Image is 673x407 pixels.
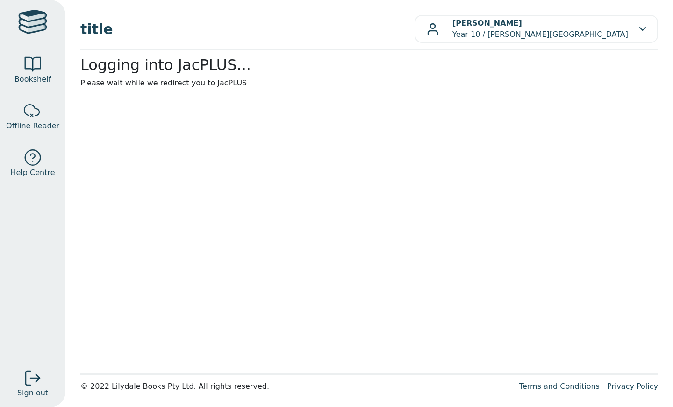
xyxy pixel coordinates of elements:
[452,18,628,40] p: Year 10 / [PERSON_NAME][GEOGRAPHIC_DATA]
[17,387,48,399] span: Sign out
[415,15,658,43] button: [PERSON_NAME]Year 10 / [PERSON_NAME][GEOGRAPHIC_DATA]
[80,19,415,40] span: title
[10,167,55,178] span: Help Centre
[6,120,59,132] span: Offline Reader
[452,19,522,28] b: [PERSON_NAME]
[519,382,600,391] a: Terms and Conditions
[14,74,51,85] span: Bookshelf
[80,77,658,89] p: Please wait while we redirect you to JacPLUS
[80,56,658,74] h2: Logging into JacPLUS...
[80,381,512,392] div: © 2022 Lilydale Books Pty Ltd. All rights reserved.
[607,382,658,391] a: Privacy Policy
